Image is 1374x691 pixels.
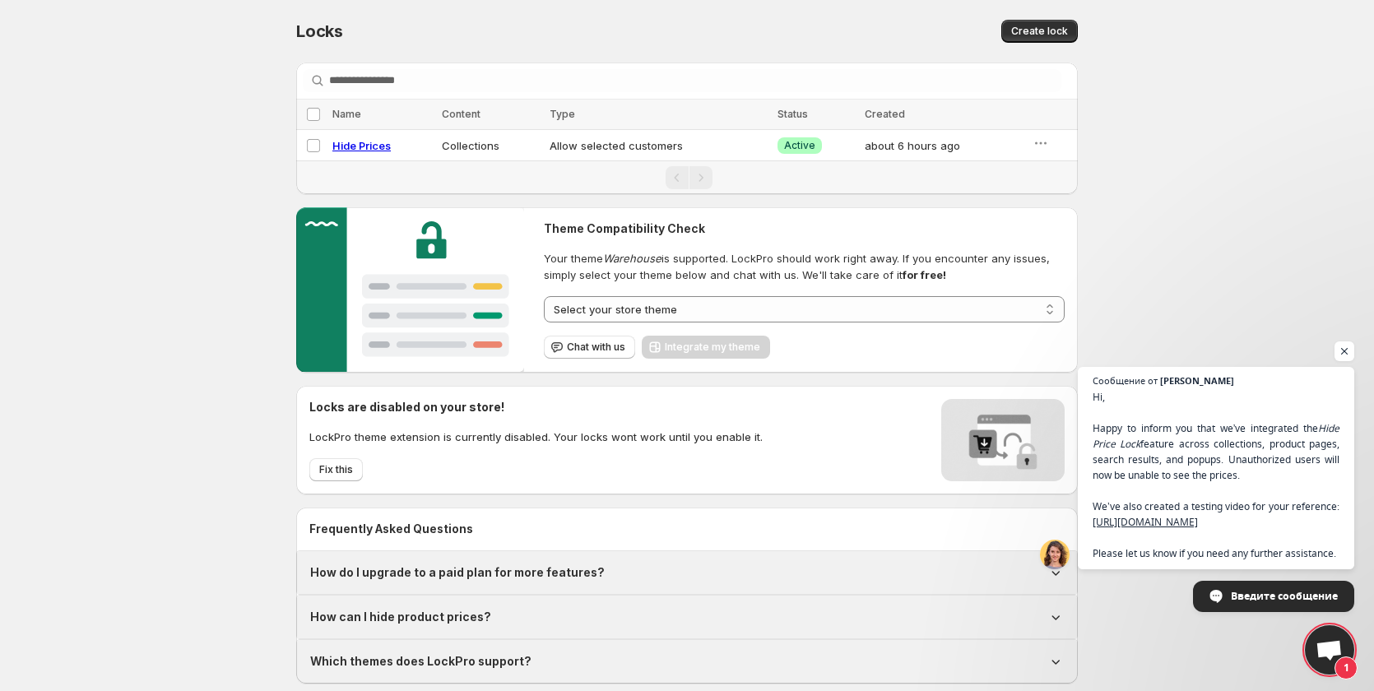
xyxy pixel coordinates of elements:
[544,220,1065,237] h2: Theme Compatibility Check
[860,130,1028,161] td: about 6 hours ago
[332,139,391,152] a: Hide Prices
[1001,20,1078,43] button: Create lock
[309,429,763,445] p: LockPro theme extension is currently disabled. Your locks wont work until you enable it.
[903,268,946,281] strong: for free!
[544,336,635,359] button: Chat with us
[784,139,815,152] span: Active
[550,108,575,120] span: Type
[1335,656,1358,679] span: 1
[1011,25,1068,38] span: Create lock
[778,108,808,120] span: Status
[545,130,773,161] td: Allow selected customers
[1160,376,1234,385] span: [PERSON_NAME]
[319,463,353,476] span: Fix this
[544,250,1065,283] span: Your theme is supported. LockPro should work right away. If you encounter any issues, simply sele...
[309,521,1065,537] h2: Frequently Asked Questions
[309,399,763,415] h2: Locks are disabled on your store!
[442,108,480,120] span: Content
[310,564,605,581] h1: How do I upgrade to a paid plan for more features?
[1093,389,1339,561] span: Hi, Happy to inform you that we’ve integrated the feature across collections, product pages, sear...
[1305,625,1354,675] div: Open chat
[310,609,491,625] h1: How can I hide product prices?
[332,108,361,120] span: Name
[296,160,1078,194] nav: Pagination
[296,207,524,372] img: Customer support
[1231,582,1338,610] span: Введите сообщение
[296,21,343,41] span: Locks
[1093,376,1158,385] span: Сообщение от
[310,653,531,670] h1: Which themes does LockPro support?
[603,252,661,265] em: Warehouse
[567,341,625,354] span: Chat with us
[865,108,905,120] span: Created
[941,399,1065,481] img: Locks disabled
[309,458,363,481] button: Fix this
[437,130,545,161] td: Collections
